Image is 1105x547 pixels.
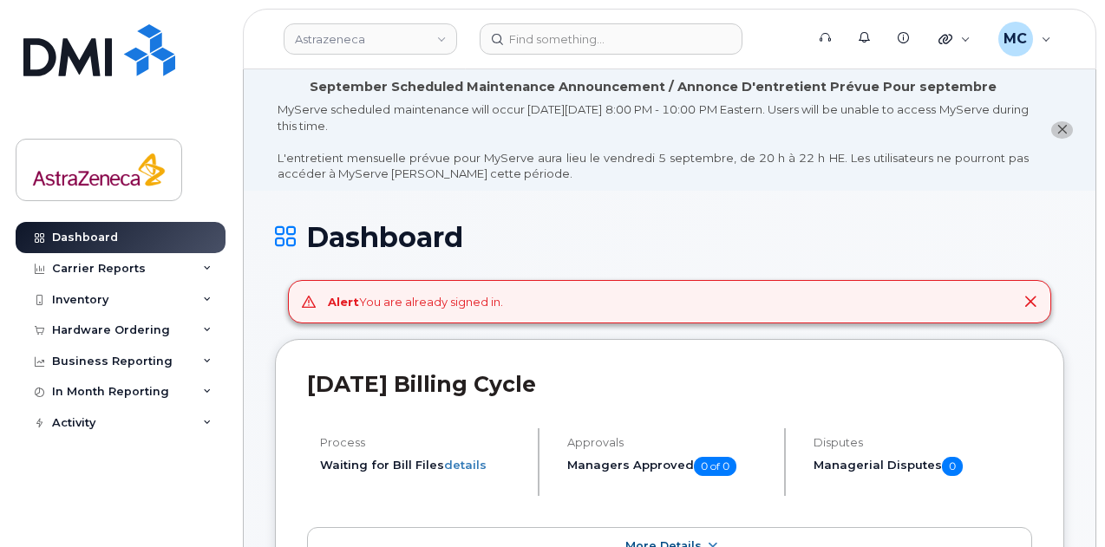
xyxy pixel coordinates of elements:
li: Waiting for Bill Files [320,457,523,473]
div: MyServe scheduled maintenance will occur [DATE][DATE] 8:00 PM - 10:00 PM Eastern. Users will be u... [278,101,1029,182]
h5: Managers Approved [567,457,770,476]
span: 0 [942,457,963,476]
div: September Scheduled Maintenance Announcement / Annonce D'entretient Prévue Pour septembre [310,78,997,96]
h2: [DATE] Billing Cycle [307,371,1032,397]
span: 0 of 0 [694,457,736,476]
h4: Process [320,436,523,449]
div: You are already signed in. [328,294,503,310]
h5: Managerial Disputes [814,457,1032,476]
h1: Dashboard [275,222,1064,252]
button: close notification [1051,121,1073,140]
h4: Disputes [814,436,1032,449]
a: details [444,458,487,472]
strong: Alert [328,295,359,309]
h4: Approvals [567,436,770,449]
